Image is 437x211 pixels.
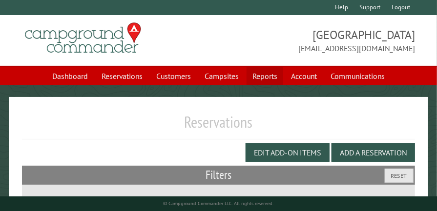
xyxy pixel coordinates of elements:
[22,113,416,139] h1: Reservations
[22,166,416,184] h2: Filters
[219,27,416,54] span: [GEOGRAPHIC_DATA] [EMAIL_ADDRESS][DOMAIN_NAME]
[199,67,245,85] a: Campsites
[247,67,283,85] a: Reports
[46,67,94,85] a: Dashboard
[332,143,415,162] button: Add a Reservation
[385,169,414,183] button: Reset
[246,143,330,162] button: Edit Add-on Items
[22,19,144,57] img: Campground Commander
[96,67,148,85] a: Reservations
[325,67,391,85] a: Communications
[150,67,197,85] a: Customers
[164,200,274,207] small: © Campground Commander LLC. All rights reserved.
[285,67,323,85] a: Account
